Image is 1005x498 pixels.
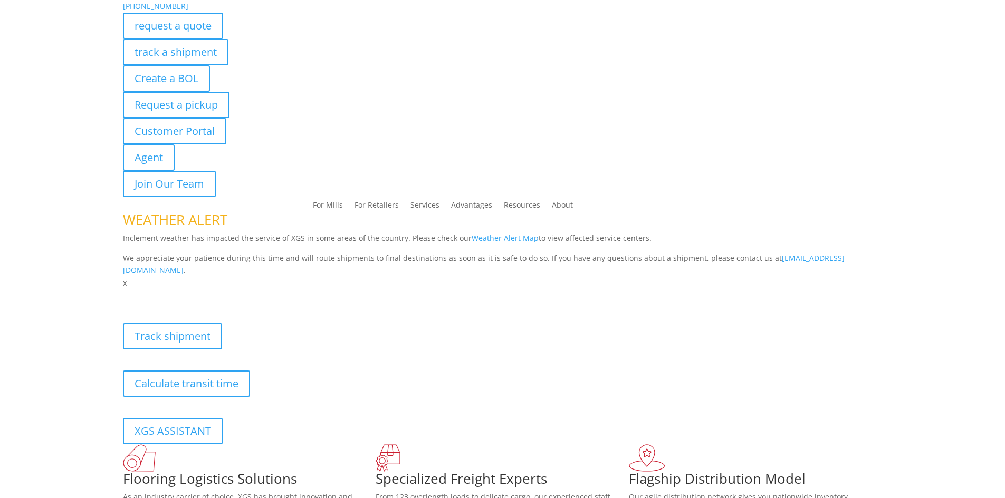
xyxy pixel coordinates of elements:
a: Customer Portal [123,118,226,144]
a: Services [410,201,439,213]
a: Request a pickup [123,92,229,118]
p: Inclement weather has impacted the service of XGS in some areas of the country. Please check our ... [123,232,883,252]
a: XGS ASSISTANT [123,418,223,444]
a: Advantages [451,201,492,213]
b: Visibility, transparency, and control for your entire supply chain. [123,291,358,301]
a: track a shipment [123,39,228,65]
a: Agent [123,144,175,171]
img: xgs-icon-total-supply-chain-intelligence-red [123,444,156,472]
a: request a quote [123,13,223,39]
p: We appreciate your patience during this time and will route shipments to final destinations as so... [123,252,883,277]
h1: Specialized Freight Experts [376,472,629,491]
a: For Retailers [355,201,399,213]
a: Resources [504,201,540,213]
a: Join Our Team [123,171,216,197]
p: x [123,277,883,289]
a: Create a BOL [123,65,210,92]
span: WEATHER ALERT [123,210,227,229]
a: Calculate transit time [123,370,250,397]
h1: Flagship Distribution Model [629,472,882,491]
h1: Flooring Logistics Solutions [123,472,376,491]
img: xgs-icon-focused-on-flooring-red [376,444,400,472]
a: Weather Alert Map [472,233,539,243]
a: [PHONE_NUMBER] [123,1,188,11]
a: About [552,201,573,213]
img: xgs-icon-flagship-distribution-model-red [629,444,665,472]
a: For Mills [313,201,343,213]
a: Track shipment [123,323,222,349]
